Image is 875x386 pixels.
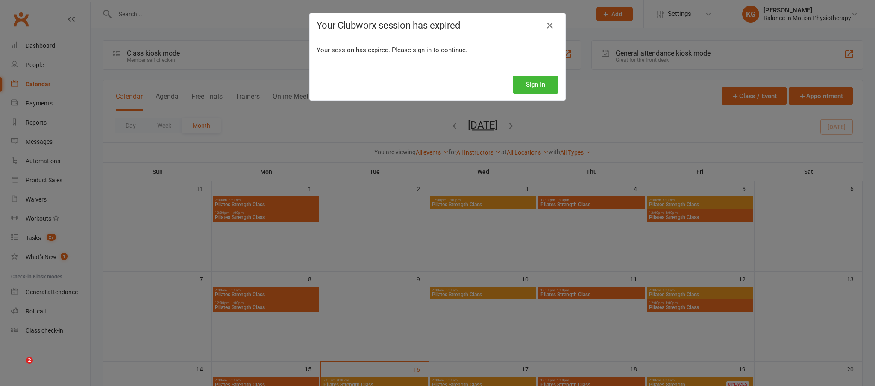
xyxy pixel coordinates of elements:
a: Close [543,19,557,32]
span: 2 [26,357,33,364]
iframe: Intercom live chat [9,357,29,377]
button: Sign In [513,76,558,94]
h4: Your Clubworx session has expired [317,20,558,31]
span: Your session has expired. Please sign in to continue. [317,46,467,54]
